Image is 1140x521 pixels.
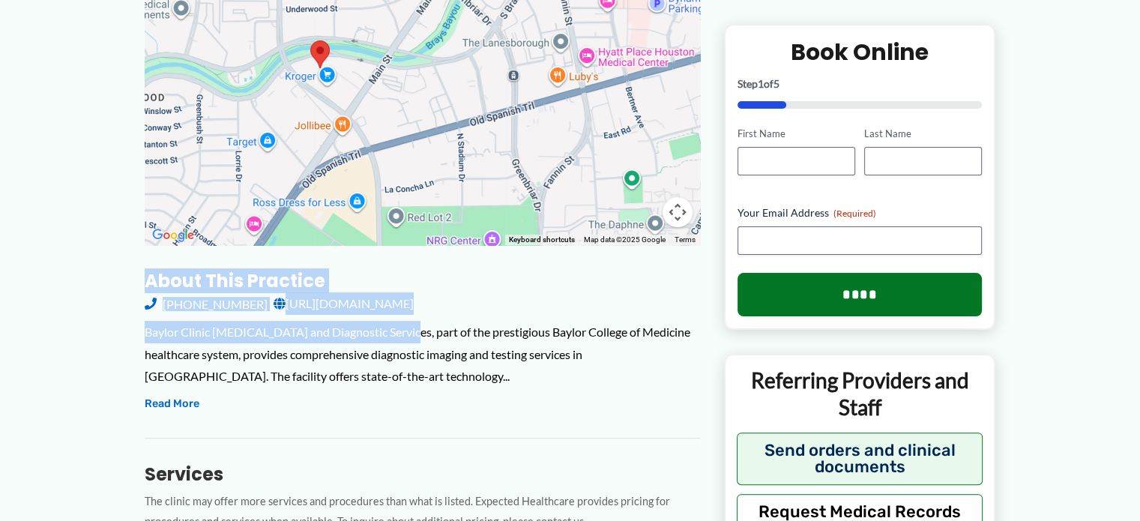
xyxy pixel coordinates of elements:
span: 1 [758,77,764,90]
button: Send orders and clinical documents [737,432,983,484]
label: First Name [738,127,855,141]
span: (Required) [833,208,876,219]
a: Open this area in Google Maps (opens a new window) [148,226,198,245]
button: Map camera controls [663,197,693,227]
button: Read More [145,395,199,413]
p: Step of [738,79,983,89]
a: [URL][DOMAIN_NAME] [274,292,414,315]
img: Google [148,226,198,245]
label: Your Email Address [738,205,983,220]
label: Last Name [864,127,982,141]
a: [PHONE_NUMBER] [145,292,268,315]
h3: Services [145,463,700,486]
div: Baylor Clinic [MEDICAL_DATA] and Diagnostic Services, part of the prestigious Baylor College of M... [145,321,700,388]
span: 5 [773,77,779,90]
a: Terms (opens in new tab) [675,235,696,244]
h3: About this practice [145,269,700,292]
p: Referring Providers and Staff [737,367,983,421]
h2: Book Online [738,37,983,67]
button: Keyboard shortcuts [509,235,575,245]
span: Map data ©2025 Google [584,235,666,244]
